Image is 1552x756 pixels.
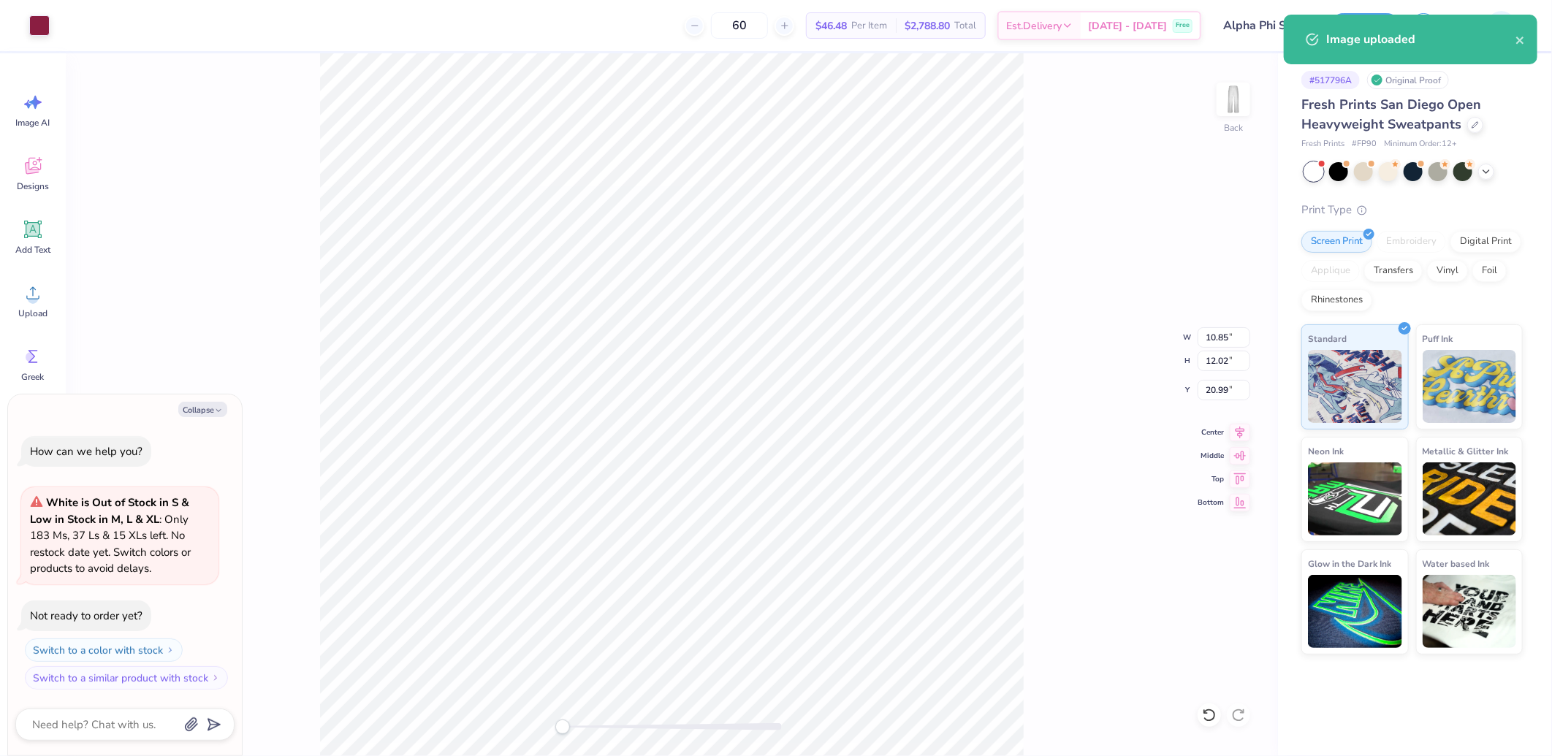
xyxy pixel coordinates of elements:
[1301,202,1523,218] div: Print Type
[1198,427,1224,438] span: Center
[1377,231,1446,253] div: Embroidery
[1423,443,1509,459] span: Metallic & Glitter Ink
[30,608,142,623] div: Not ready to order yet?
[1198,450,1224,462] span: Middle
[16,117,50,129] span: Image AI
[1423,350,1517,423] img: Puff Ink
[1301,289,1372,311] div: Rhinestones
[1487,11,1516,40] img: Wilfredo Manabat
[851,18,887,34] span: Per Item
[1308,350,1402,423] img: Standard
[1301,138,1344,150] span: Fresh Prints
[17,180,49,192] span: Designs
[1423,331,1453,346] span: Puff Ink
[815,18,847,34] span: $46.48
[1198,473,1224,485] span: Top
[1212,11,1320,40] input: Untitled Design
[1515,31,1526,48] button: close
[1472,260,1507,282] div: Foil
[22,371,45,383] span: Greek
[1423,556,1490,571] span: Water based Ink
[1006,18,1062,34] span: Est. Delivery
[1455,11,1523,40] a: WM
[1176,20,1190,31] span: Free
[1308,331,1347,346] span: Standard
[18,308,47,319] span: Upload
[1308,575,1402,648] img: Glow in the Dark Ink
[15,244,50,256] span: Add Text
[555,719,570,734] div: Accessibility label
[25,666,228,690] button: Switch to a similar product with stock
[166,646,175,654] img: Switch to a color with stock
[711,12,768,39] input: – –
[1301,71,1360,89] div: # 517796A
[1352,138,1377,150] span: # FP90
[1423,462,1517,535] img: Metallic & Glitter Ink
[1308,462,1402,535] img: Neon Ink
[1364,260,1423,282] div: Transfers
[1384,138,1457,150] span: Minimum Order: 12 +
[1427,260,1468,282] div: Vinyl
[211,673,220,682] img: Switch to a similar product with stock
[1301,231,1372,253] div: Screen Print
[1224,121,1243,134] div: Back
[30,495,191,576] span: : Only 183 Ms, 37 Ls & 15 XLs left. No restock date yet. Switch colors or products to avoid delays.
[1367,71,1449,89] div: Original Proof
[1308,443,1344,459] span: Neon Ink
[954,18,976,34] span: Total
[1308,556,1391,571] span: Glow in the Dark Ink
[1198,497,1224,508] span: Bottom
[178,402,227,417] button: Collapse
[1326,31,1515,48] div: Image uploaded
[30,495,189,527] strong: White is Out of Stock in S & Low in Stock in M, L & XL
[1301,96,1481,133] span: Fresh Prints San Diego Open Heavyweight Sweatpants
[905,18,950,34] span: $2,788.80
[1423,575,1517,648] img: Water based Ink
[1219,85,1248,114] img: Back
[1450,231,1521,253] div: Digital Print
[1301,260,1360,282] div: Applique
[1088,18,1167,34] span: [DATE] - [DATE]
[30,444,142,459] div: How can we help you?
[25,638,183,662] button: Switch to a color with stock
